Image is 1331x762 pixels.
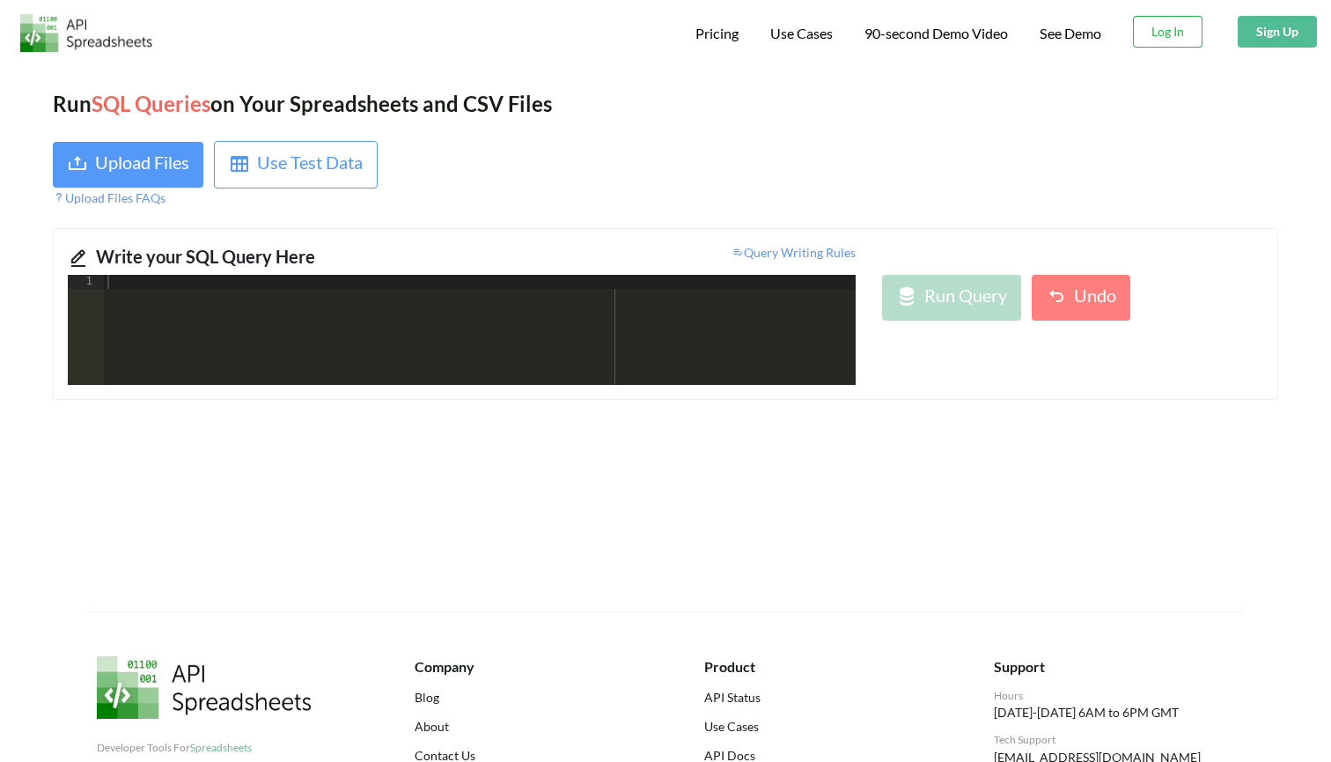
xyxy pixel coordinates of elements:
[994,704,1234,721] p: [DATE]-[DATE] 6AM to 6PM GMT
[20,14,152,52] img: Logo.png
[257,149,363,181] div: Use Test Data
[53,142,203,188] button: Upload Files
[732,245,856,260] span: Query Writing Rules
[53,88,1278,120] div: Run on Your Spreadsheets and CSV Files
[1032,275,1130,321] button: Undo
[994,688,1234,704] div: Hours
[415,717,655,736] a: About
[695,25,739,41] span: Pricing
[96,243,449,275] div: Write your SQL Query Here
[190,741,252,754] span: Spreadsheets
[994,656,1234,677] div: Support
[68,275,104,289] div: 1
[924,282,1007,314] div: Run Query
[994,732,1234,748] div: Tech Support
[214,141,378,189] button: Use Test Data
[1133,16,1202,48] button: Log In
[1074,282,1116,314] div: Undo
[95,149,189,181] div: Upload Files
[704,717,945,736] a: Use Cases
[97,656,312,718] img: API Spreadsheets Logo
[704,688,945,707] a: API Status
[97,741,252,754] span: Developer Tools For
[53,190,165,205] span: Upload Files FAQs
[704,656,945,677] div: Product
[770,25,833,41] span: Use Cases
[864,26,1008,41] span: 90-second Demo Video
[882,275,1021,321] button: Run Query
[1040,25,1101,43] a: See Demo
[92,91,210,116] span: SQL Queries
[415,656,655,677] div: Company
[415,688,655,707] a: Blog
[1238,16,1317,48] button: Sign Up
